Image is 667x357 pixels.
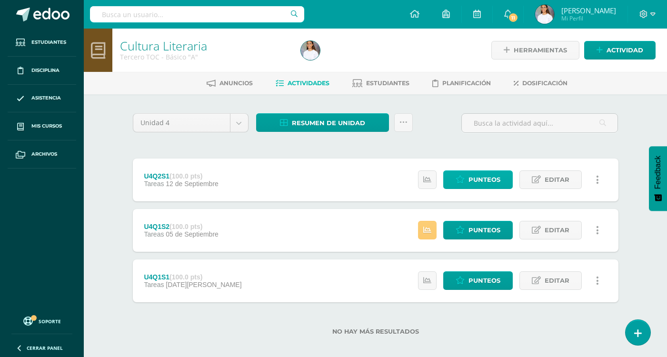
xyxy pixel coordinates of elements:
span: Actividad [607,41,643,59]
span: Resumen de unidad [292,114,365,132]
h1: Cultura Literaria [120,39,289,52]
a: Estudiantes [352,76,409,91]
span: Punteos [468,171,500,188]
span: 05 de Septiembre [166,230,219,238]
span: Estudiantes [366,79,409,87]
span: Feedback [654,156,662,189]
a: Punteos [443,271,513,290]
a: Dosificación [514,76,567,91]
a: Anuncios [207,76,253,91]
strong: (100.0 pts) [169,172,202,180]
span: [PERSON_NAME] [561,6,616,15]
a: Soporte [11,314,72,327]
span: Punteos [468,221,500,239]
a: Disciplina [8,57,76,85]
div: U4Q2S1 [144,172,218,180]
span: Asistencia [31,94,61,102]
label: No hay más resultados [133,328,618,335]
a: Planificación [432,76,491,91]
span: Actividades [288,79,329,87]
span: Unidad 4 [140,114,223,132]
span: Editar [545,171,569,188]
img: 7c3d344f85be220e96b6539124bf1d90.png [535,5,554,24]
span: [DATE][PERSON_NAME] [166,281,241,288]
span: Dosificación [522,79,567,87]
a: Actividad [584,41,656,59]
span: Cerrar panel [27,345,63,351]
div: U4Q1S2 [144,223,218,230]
a: Cultura Literaria [120,38,207,54]
strong: (100.0 pts) [169,273,202,281]
span: Estudiantes [31,39,66,46]
input: Busca un usuario... [90,6,304,22]
input: Busca la actividad aquí... [462,114,617,132]
strong: (100.0 pts) [169,223,202,230]
span: 12 de Septiembre [166,180,219,188]
span: Tareas [144,180,164,188]
a: Punteos [443,170,513,189]
span: Editar [545,272,569,289]
span: Punteos [468,272,500,289]
span: 11 [508,12,518,23]
a: Actividades [276,76,329,91]
span: Herramientas [514,41,567,59]
img: 7c3d344f85be220e96b6539124bf1d90.png [301,41,320,60]
span: Mis cursos [31,122,62,130]
span: Anuncios [219,79,253,87]
a: Herramientas [491,41,579,59]
a: Punteos [443,221,513,239]
span: Tareas [144,230,164,238]
span: Disciplina [31,67,60,74]
span: Soporte [39,318,61,325]
span: Mi Perfil [561,14,616,22]
a: Asistencia [8,85,76,113]
a: Mis cursos [8,112,76,140]
div: U4Q1S1 [144,273,241,281]
a: Archivos [8,140,76,169]
a: Unidad 4 [133,114,248,132]
button: Feedback - Mostrar encuesta [649,146,667,211]
span: Tareas [144,281,164,288]
span: Editar [545,221,569,239]
span: Planificación [442,79,491,87]
div: Tercero TOC - Básico 'A' [120,52,289,61]
span: Archivos [31,150,57,158]
a: Resumen de unidad [256,113,389,132]
a: Estudiantes [8,29,76,57]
